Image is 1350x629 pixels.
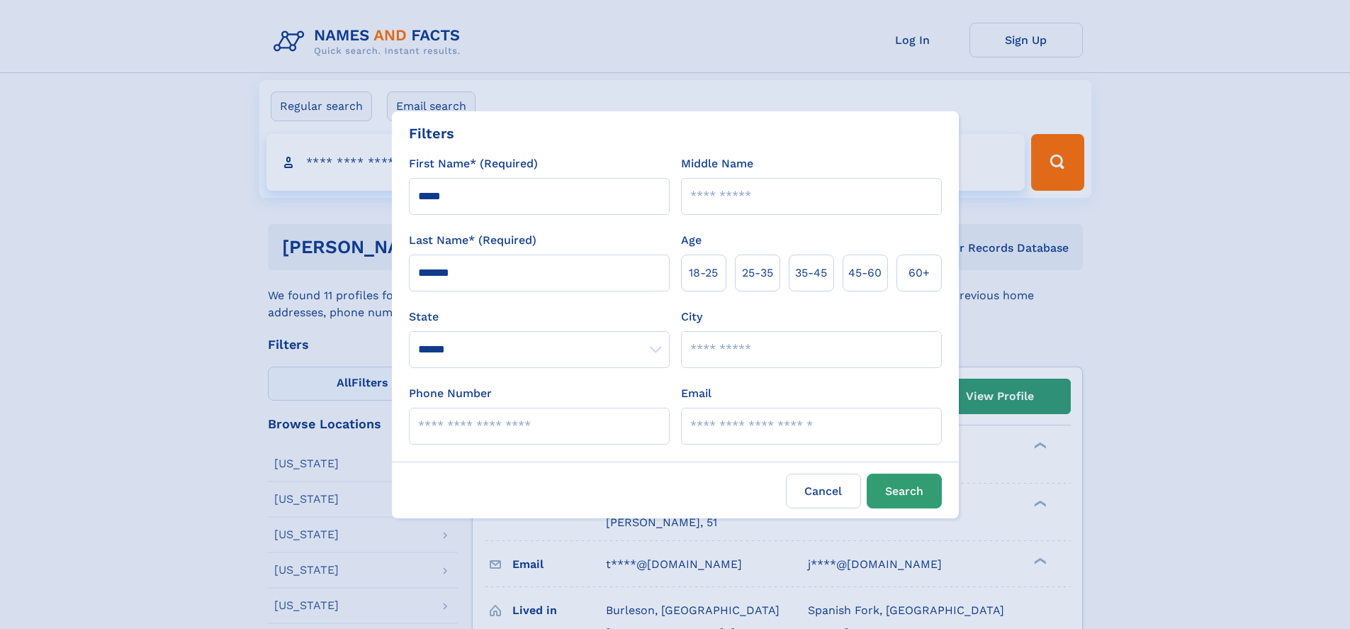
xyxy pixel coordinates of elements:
[681,232,702,249] label: Age
[409,123,454,144] div: Filters
[409,308,670,325] label: State
[409,232,536,249] label: Last Name* (Required)
[689,265,718,282] span: 18‑25
[742,265,773,282] span: 25‑35
[409,385,492,402] label: Phone Number
[786,474,861,508] label: Cancel
[795,265,827,282] span: 35‑45
[681,308,702,325] label: City
[681,155,753,172] label: Middle Name
[409,155,538,172] label: First Name* (Required)
[848,265,882,282] span: 45‑60
[867,474,942,508] button: Search
[909,265,930,282] span: 60+
[681,385,711,402] label: Email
